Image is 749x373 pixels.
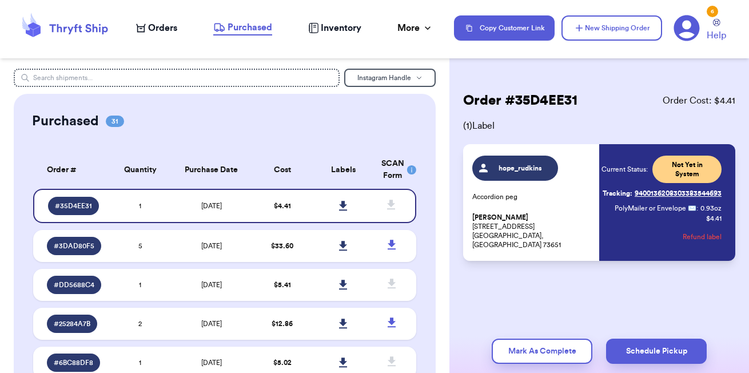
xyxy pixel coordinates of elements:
[55,201,92,211] span: # 35D4EE31
[213,21,272,35] a: Purchased
[663,94,735,108] span: Order Cost: $ 4.41
[313,151,374,189] th: Labels
[472,192,592,201] p: Accordion peg
[601,165,648,174] span: Current Status:
[252,151,313,189] th: Cost
[381,158,403,182] div: SCAN Form
[463,119,735,133] span: ( 1 ) Label
[603,189,632,198] span: Tracking:
[493,164,548,173] span: hope_rudkins
[603,184,722,203] a: Tracking:9400136208303383544693
[33,151,110,189] th: Order #
[54,358,93,367] span: # 6BC88DF8
[707,6,718,17] div: 6
[106,116,124,127] span: 31
[171,151,252,189] th: Purchase Date
[139,203,141,209] span: 1
[357,74,411,81] span: Instagram Handle
[674,15,700,41] a: 6
[54,280,94,289] span: # DD5688C4
[454,15,555,41] button: Copy Customer Link
[14,69,340,87] input: Search shipments...
[308,21,361,35] a: Inventory
[463,92,577,110] h2: Order # 35D4EE31
[138,320,142,327] span: 2
[274,281,291,288] span: $ 5.41
[201,359,222,366] span: [DATE]
[201,281,222,288] span: [DATE]
[472,213,592,249] p: [STREET_ADDRESS] [GEOGRAPHIC_DATA], [GEOGRAPHIC_DATA] 73651
[201,203,222,209] span: [DATE]
[472,213,528,222] span: [PERSON_NAME]
[110,151,171,189] th: Quantity
[273,359,292,366] span: $ 5.02
[54,319,90,328] span: # 25284A7B
[272,320,293,327] span: $ 12.86
[606,339,707,364] button: Schedule Pickup
[139,359,141,366] span: 1
[138,243,142,249] span: 5
[397,21,433,35] div: More
[706,214,722,223] p: $ 4.41
[615,205,696,212] span: PolyMailer or Envelope ✉️
[696,204,698,213] span: :
[707,29,726,42] span: Help
[32,112,99,130] h2: Purchased
[139,281,141,288] span: 1
[659,160,715,178] span: Not Yet in System
[274,203,291,209] span: $ 4.41
[707,19,726,42] a: Help
[561,15,662,41] button: New Shipping Order
[492,339,592,364] button: Mark As Complete
[201,243,222,249] span: [DATE]
[228,21,272,34] span: Purchased
[201,320,222,327] span: [DATE]
[700,204,722,213] span: 0.93 oz
[54,241,94,251] span: # 3DAD80F5
[683,224,722,249] button: Refund label
[321,21,361,35] span: Inventory
[148,21,177,35] span: Orders
[136,21,177,35] a: Orders
[271,243,293,249] span: $ 33.60
[344,69,436,87] button: Instagram Handle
